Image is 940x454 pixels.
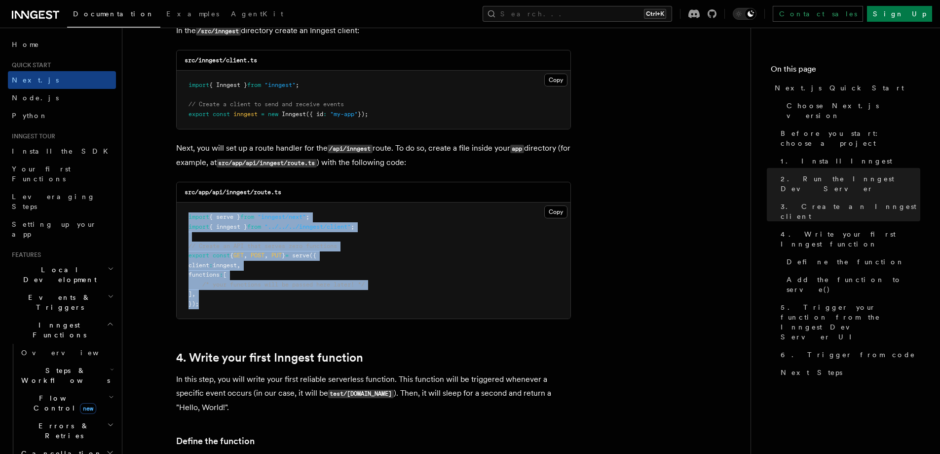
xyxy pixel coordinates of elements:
span: Home [12,40,39,49]
code: /src/inngest [196,27,241,36]
a: Python [8,107,116,124]
span: functions [188,271,220,278]
span: // Create a client to send and receive events [188,101,344,108]
a: Examples [160,3,225,27]
span: Next.js Quick Start [775,83,904,93]
span: from [240,213,254,220]
a: Contact sales [773,6,863,22]
a: 6. Trigger from code [777,346,920,364]
span: , [192,290,195,297]
span: Node.js [12,94,59,102]
span: client [188,262,209,269]
span: from [247,82,261,88]
span: { [230,252,233,259]
button: Errors & Retries [17,417,116,445]
a: Leveraging Steps [8,188,116,215]
span: Steps & Workflows [17,366,110,385]
span: Inngest tour [8,132,55,140]
span: }); [188,300,199,307]
button: Local Development [8,261,116,289]
span: }); [358,111,368,118]
a: Setting up your app [8,215,116,243]
span: ; [351,223,354,230]
span: // Create an API that serves zero functions [188,243,337,249]
span: 2. Run the Inngest Dev Server [781,174,920,194]
span: Documentation [73,10,154,18]
code: src/app/api/inngest/route.ts [217,159,317,167]
button: Toggle dark mode [733,8,756,20]
a: 4. Write your first Inngest function [777,225,920,253]
span: const [213,252,230,259]
span: new [80,403,96,414]
span: Define the function [787,257,904,267]
span: { Inngest } [209,82,247,88]
span: "my-app" [330,111,358,118]
a: Next Steps [777,364,920,381]
span: , [244,252,247,259]
button: Copy [544,206,567,218]
a: Next.js [8,71,116,89]
span: import [188,213,209,220]
code: test/[DOMAIN_NAME] [328,390,394,398]
span: [ [223,271,226,278]
span: Add the function to serve() [787,275,920,294]
span: Before you start: choose a project [781,128,920,148]
span: GET [233,252,244,259]
span: ({ id [306,111,323,118]
span: inngest [213,262,237,269]
button: Copy [544,74,567,86]
span: import [188,82,209,88]
a: Node.js [8,89,116,107]
span: AgentKit [231,10,283,18]
span: ; [306,213,309,220]
span: /* your functions will be passed here later! */ [202,281,365,288]
span: Install the SDK [12,147,114,155]
a: Define the function [783,253,920,271]
a: Choose Next.js version [783,97,920,124]
span: Leveraging Steps [12,193,95,210]
span: export [188,252,209,259]
code: src/app/api/inngest/route.ts [185,189,281,196]
h4: On this page [771,63,920,79]
span: , [264,252,268,259]
span: 6. Trigger from code [781,350,915,360]
span: POST [251,252,264,259]
span: export [188,111,209,118]
button: Events & Triggers [8,289,116,316]
span: Next.js [12,76,59,84]
button: Steps & Workflows [17,362,116,389]
a: Next.js Quick Start [771,79,920,97]
a: 1. Install Inngest [777,152,920,170]
a: 4. Write your first Inngest function [176,351,363,365]
kbd: Ctrl+K [644,9,666,19]
a: Home [8,36,116,53]
a: 2. Run the Inngest Dev Server [777,170,920,198]
a: Install the SDK [8,142,116,160]
span: Choose Next.js version [787,101,920,121]
span: 5. Trigger your function from the Inngest Dev Server UI [781,302,920,342]
a: AgentKit [225,3,289,27]
span: : [209,262,213,269]
p: In the directory create an Inngest client: [176,24,571,38]
code: /api/inngest [328,145,373,153]
span: new [268,111,278,118]
a: Overview [17,344,116,362]
span: Quick start [8,61,51,69]
span: Inngest Functions [8,320,107,340]
span: serve [292,252,309,259]
a: Your first Functions [8,160,116,188]
span: const [213,111,230,118]
span: from [247,223,261,230]
button: Search...Ctrl+K [483,6,672,22]
span: "inngest" [264,82,296,88]
span: Errors & Retries [17,421,107,441]
a: Before you start: choose a project [777,124,920,152]
span: 3. Create an Inngest client [781,202,920,221]
span: ] [188,290,192,297]
span: { inngest } [209,223,247,230]
span: "../../../inngest/client" [264,223,351,230]
button: Inngest Functions [8,316,116,344]
span: Flow Control [17,393,109,413]
span: Your first Functions [12,165,71,183]
code: src/inngest/client.ts [185,57,257,64]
